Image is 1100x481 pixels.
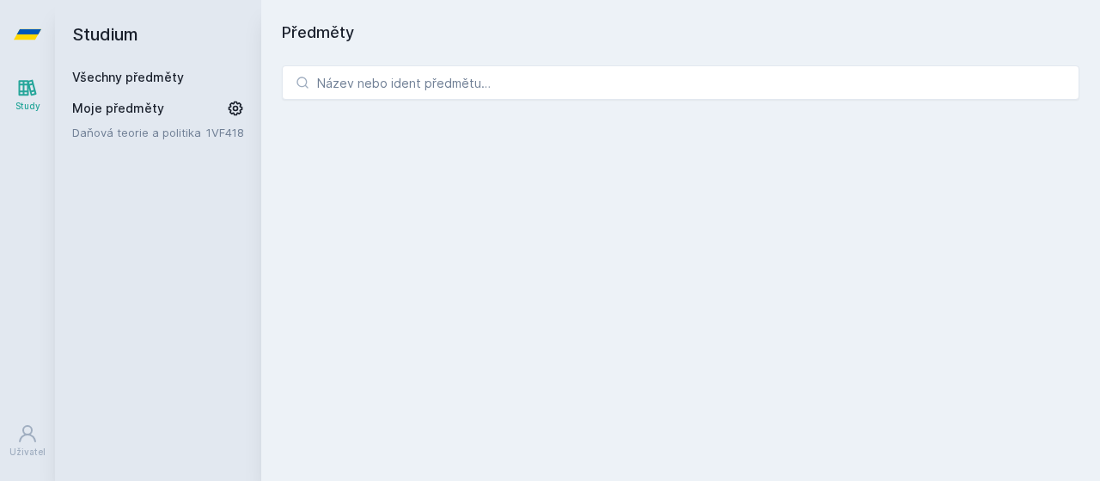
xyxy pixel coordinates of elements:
div: Study [15,100,40,113]
span: Moje předměty [72,100,164,117]
a: Všechny předměty [72,70,184,84]
input: Název nebo ident předmětu… [282,65,1079,100]
div: Uživatel [9,446,46,459]
a: 1VF418 [206,126,244,139]
a: Daňová teorie a politika [72,124,206,141]
h1: Předměty [282,21,1079,45]
a: Study [3,69,52,121]
a: Uživatel [3,415,52,467]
